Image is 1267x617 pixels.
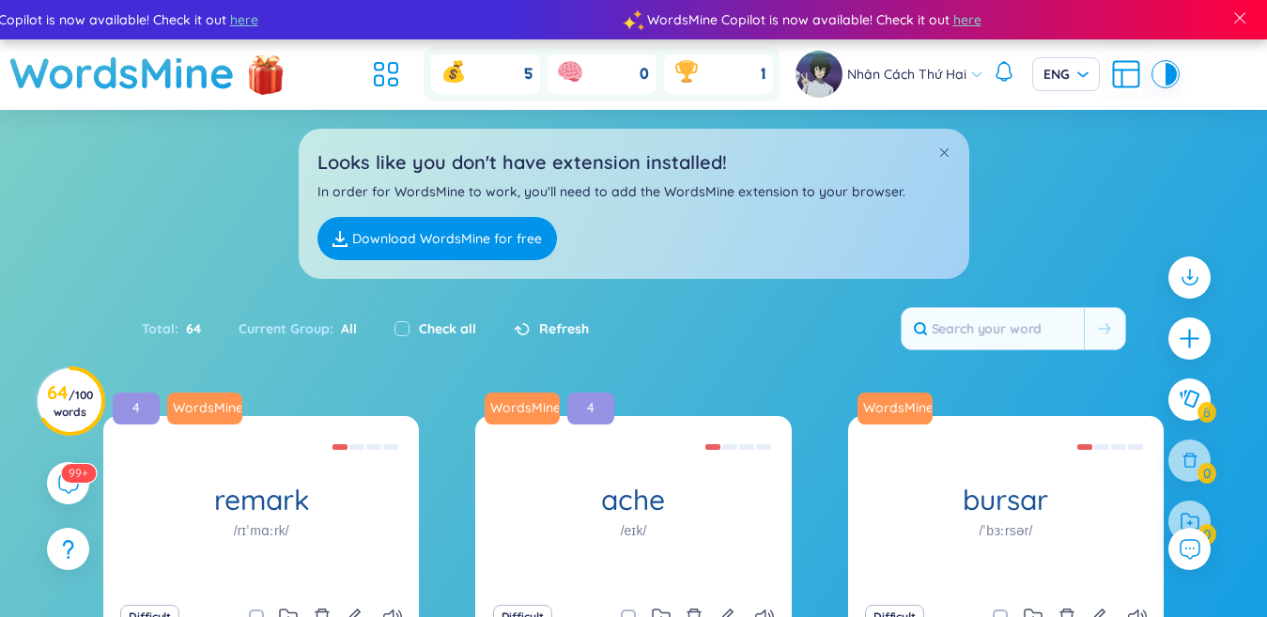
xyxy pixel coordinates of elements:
h1: ache [475,485,791,517]
a: WordsMine [167,393,250,424]
span: 64 [178,318,201,339]
span: / 100 words [54,388,93,419]
div: Current Group : [220,309,376,348]
label: Check all [419,318,476,339]
a: 4 [565,398,616,417]
p: In order for WordsMine to work, you'll need to add the WordsMine extension to your browser. [317,181,950,202]
span: plus [1178,327,1201,350]
h1: /ˈbɜːrsər/ [979,521,1032,542]
img: flashSalesIcon.a7f4f837.png [247,45,285,101]
a: Download WordsMine for free [317,217,557,260]
h1: bursar [848,485,1164,517]
a: WordsMine [858,393,940,424]
span: Refresh [539,318,589,339]
span: here [953,9,981,30]
div: Total : [142,309,220,348]
a: 4 [567,393,622,424]
h1: /rɪˈmɑːrk/ [234,521,289,542]
a: 4 [113,393,167,424]
img: avatar [796,51,842,98]
a: 4 [111,398,162,417]
h1: /eɪk/ [621,521,647,542]
span: here [230,9,258,30]
h1: remark [103,485,419,517]
span: 1 [761,64,765,85]
span: Nhân Cách Thứ Hai [847,64,966,85]
span: All [333,320,357,337]
a: avatar [796,51,847,98]
span: 5 [524,64,533,85]
a: WordsMine [485,393,567,424]
a: WordsMine [9,39,235,106]
a: WordsMine [856,398,935,417]
a: WordsMine [483,398,562,417]
span: ENG [1043,65,1089,84]
input: Search your word [902,308,1084,349]
sup: 591 [61,464,96,483]
span: 0 [640,64,649,85]
a: WordsMine [165,398,244,417]
h3: 64 [47,385,93,419]
h2: Looks like you don't have extension installed! [317,147,950,177]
